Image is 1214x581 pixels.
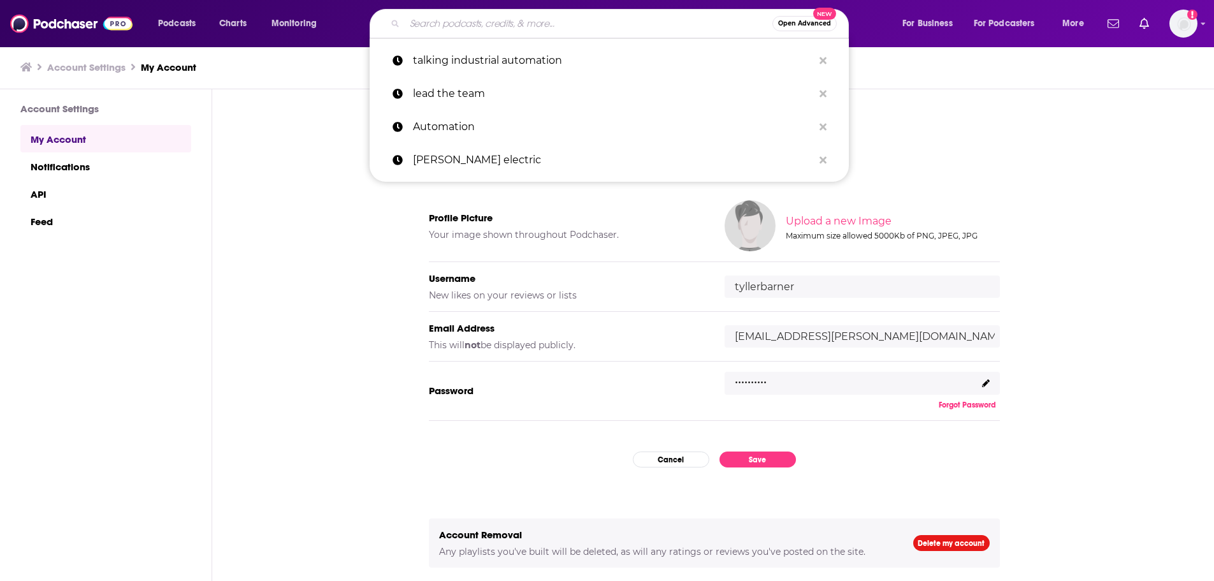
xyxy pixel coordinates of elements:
[413,110,813,143] p: Automation
[413,77,813,110] p: lead the team
[429,322,704,334] h5: Email Address
[219,15,247,33] span: Charts
[211,13,254,34] a: Charts
[1187,10,1197,20] svg: Add a profile image
[1102,13,1124,34] a: Show notifications dropdown
[413,44,813,77] p: talking industrial automation
[786,231,997,240] div: Maximum size allowed 5000Kb of PNG, JPEG, JPG
[1169,10,1197,38] button: Show profile menu
[1169,10,1197,38] img: User Profile
[725,200,776,251] img: Your profile image
[1062,15,1084,33] span: More
[149,13,212,34] button: open menu
[439,546,893,557] h5: Any playlists you've built will be deleted, as will any ratings or reviews you've posted on the s...
[429,229,704,240] h5: Your image shown throughout Podchaser.
[20,152,191,180] a: Notifications
[465,339,481,351] b: not
[271,15,317,33] span: Monitoring
[405,13,772,34] input: Search podcasts, credits, & more...
[725,325,1000,348] input: email
[633,452,709,467] button: Cancel
[913,535,990,551] a: Delete my account
[429,339,704,351] h5: This will be displayed publicly.
[263,13,333,34] button: open menu
[370,143,849,177] a: [PERSON_NAME] electric
[1134,13,1154,34] a: Show notifications dropdown
[813,8,836,20] span: New
[1169,10,1197,38] span: Logged in as tyllerbarner
[935,400,1000,410] button: Forgot Password
[370,110,849,143] a: Automation
[158,15,196,33] span: Podcasts
[429,212,704,224] h5: Profile Picture
[429,385,704,397] h5: Password
[1053,13,1100,34] button: open menu
[902,15,953,33] span: For Business
[974,15,1035,33] span: For Podcasters
[429,290,704,301] h5: New likes on your reviews or lists
[10,11,133,36] img: Podchaser - Follow, Share and Rate Podcasts
[719,452,796,467] button: Save
[370,44,849,77] a: talking industrial automation
[20,207,191,235] a: Feed
[735,369,767,387] p: ..........
[20,103,191,115] h3: Account Settings
[370,77,849,110] a: lead the team
[429,272,704,284] h5: Username
[47,61,126,73] a: Account Settings
[439,529,893,541] h5: Account Removal
[20,180,191,207] a: API
[382,9,861,38] div: Search podcasts, credits, & more...
[725,276,1000,298] input: username
[893,13,969,34] button: open menu
[778,20,831,27] span: Open Advanced
[141,61,196,73] a: My Account
[20,125,191,152] a: My Account
[413,143,813,177] p: schneider electric
[965,13,1053,34] button: open menu
[772,16,837,31] button: Open AdvancedNew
